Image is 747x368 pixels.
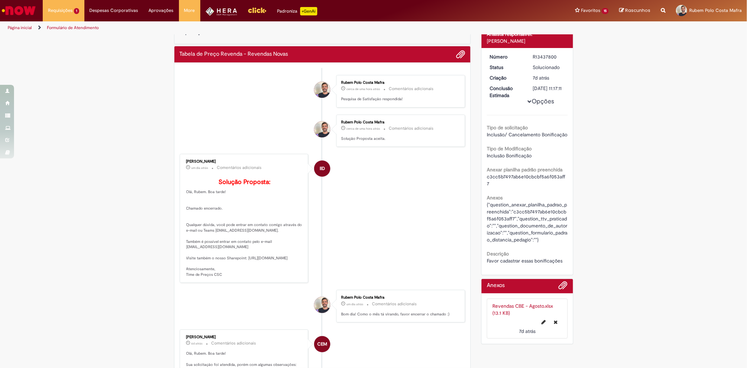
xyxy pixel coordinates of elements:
[74,8,79,14] span: 1
[519,328,535,334] time: 21/08/2025 17:29:53
[487,202,567,243] span: {"question_anexar_planilha_padrao_preenchida":"c3cc5b7497ab6e10cbcbf5a6f053aff7","question_ttv_pr...
[389,86,434,92] small: Comentários adicionais
[192,166,208,170] span: um dia atrás
[314,336,330,352] div: Caio Eduardo Matos Pereira
[186,159,303,164] div: [PERSON_NAME]
[492,303,553,316] a: Revendas CBE - Agosto.xlsx (13.1 KB)
[487,152,532,159] span: Inclusão Bonificação
[47,25,99,30] a: Formulário de Atendimento
[487,124,528,131] b: Tipo de solicitação
[372,301,417,307] small: Comentários adicionais
[346,302,363,306] time: 27/08/2025 09:47:13
[5,21,493,34] ul: Trilhas de página
[484,85,527,99] dt: Conclusão Estimada
[538,316,550,328] button: Editar nome de arquivo Revendas CBE - Agosto.xlsx
[341,120,458,124] div: Rubem Polo Costa Mafra
[90,7,138,14] span: Despesas Corporativas
[484,64,527,71] dt: Status
[487,38,568,45] div: [PERSON_NAME]
[346,302,363,306] span: um dia atrás
[217,165,262,171] small: Comentários adicionais
[559,281,568,293] button: Adicionar anexos
[192,341,203,346] time: 22/08/2025 17:43:32
[184,7,195,14] span: More
[341,312,458,317] p: Bom dia! Como o mês tá virando, favor encerrar o chamado :)
[346,127,380,131] time: 28/08/2025 14:34:14
[602,8,609,14] span: 15
[219,178,270,186] b: Solução Proposta:
[456,50,465,59] button: Adicionar anexos
[320,160,325,177] span: IID
[149,7,174,14] span: Aprovações
[533,74,565,81] div: 21/08/2025 17:29:54
[314,121,330,137] div: Rubem Polo Costa Mafra
[277,7,317,15] div: Padroniza
[346,87,380,91] time: 28/08/2025 14:34:24
[300,7,317,15] p: +GenAi
[341,81,458,85] div: Rubem Polo Costa Mafra
[487,166,562,173] b: Anexar planilha padrão preenchida
[314,297,330,313] div: Rubem Polo Costa Mafra
[533,53,565,60] div: R13437800
[248,5,267,15] img: click_logo_yellow_360x200.png
[487,251,509,257] b: Descrição
[192,166,208,170] time: 27/08/2025 14:28:39
[484,74,527,81] dt: Criação
[212,340,256,346] small: Comentários adicionais
[581,7,600,14] span: Favoritos
[317,336,327,353] span: CEM
[689,7,742,13] span: Rubem Polo Costa Mafra
[487,195,503,201] b: Anexos
[48,7,72,14] span: Requisições
[533,64,565,71] div: Solucionado
[341,295,458,300] div: Rubem Polo Costa Mafra
[487,131,567,138] span: Inclusão/ Cancelamento Bonificação
[389,125,434,131] small: Comentários adicionais
[8,25,32,30] a: Página inicial
[346,127,380,131] span: cerca de uma hora atrás
[314,82,330,98] div: Rubem Polo Costa Mafra
[487,145,532,152] b: Tipo de Modificação
[180,51,288,57] h2: Tabela de Preço Revenda - Revendas Novas Histórico de tíquete
[484,53,527,60] dt: Número
[519,328,535,334] span: 7d atrás
[341,96,458,102] p: Pesquisa de Satisfação respondida!
[341,136,458,142] p: Solução Proposta aceita.
[487,282,505,289] h2: Anexos
[550,316,562,328] button: Excluir Revendas CBE - Agosto.xlsx
[314,161,330,177] div: Ingrid Izidoro Da Silva
[186,335,303,339] div: [PERSON_NAME]
[346,87,380,91] span: cerca de uma hora atrás
[625,7,650,14] span: Rascunhos
[533,75,549,81] span: 7d atrás
[1,4,37,18] img: ServiceNow
[619,7,650,14] a: Rascunhos
[186,179,303,277] p: Olá, Rubem. Boa tarde! Chamado encerrado. Qualquer dúvida, você pode entrar em contato comigo atr...
[487,258,562,264] span: Favor cadastrar essas bonificações
[206,7,237,16] img: HeraLogo.png
[192,341,203,346] span: 6d atrás
[487,173,565,187] span: c3cc5b7497ab6e10cbcbf5a6f053aff7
